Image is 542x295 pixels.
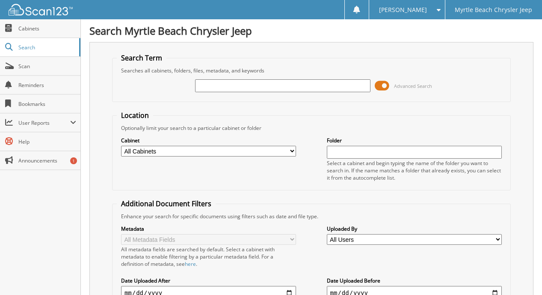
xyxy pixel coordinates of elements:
[121,225,296,232] label: Metadata
[18,44,75,51] span: Search
[117,199,216,208] legend: Additional Document Filters
[18,25,76,32] span: Cabinets
[117,111,153,120] legend: Location
[9,4,73,15] img: scan123-logo-white.svg
[18,119,70,126] span: User Reports
[121,277,296,284] label: Date Uploaded After
[121,137,296,144] label: Cabinet
[18,157,76,164] span: Announcements
[327,277,502,284] label: Date Uploaded Before
[455,7,532,12] span: Myrtle Beach Chrysler Jeep
[117,53,166,63] legend: Search Term
[379,7,427,12] span: [PERSON_NAME]
[18,138,76,145] span: Help
[117,124,506,132] div: Optionally limit your search to a particular cabinet or folder
[327,225,502,232] label: Uploaded By
[117,213,506,220] div: Enhance your search for specific documents using filters such as date and file type.
[18,100,76,108] span: Bookmarks
[185,260,196,268] a: here
[18,81,76,89] span: Reminders
[121,246,296,268] div: All metadata fields are searched by default. Select a cabinet with metadata to enable filtering b...
[70,157,77,164] div: 1
[327,137,502,144] label: Folder
[327,160,502,181] div: Select a cabinet and begin typing the name of the folder you want to search in. If the name match...
[499,254,542,295] iframe: Chat Widget
[18,63,76,70] span: Scan
[89,24,533,38] h1: Search Myrtle Beach Chrysler Jeep
[394,83,432,89] span: Advanced Search
[117,67,506,74] div: Searches all cabinets, folders, files, metadata, and keywords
